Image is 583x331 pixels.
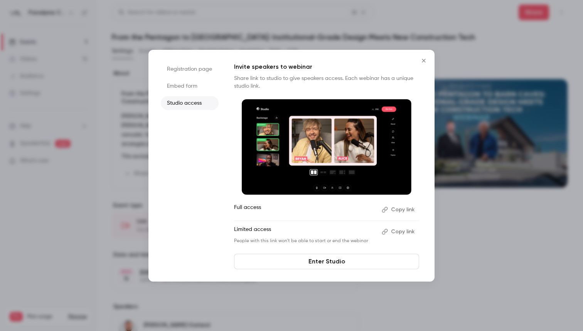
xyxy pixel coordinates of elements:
li: Registration page [161,62,219,76]
p: Invite speakers to webinar [234,62,419,71]
p: People with this link won't be able to start or end the webinar [234,238,376,244]
li: Embed form [161,79,219,93]
p: Share link to studio to give speakers access. Each webinar has a unique studio link. [234,75,419,90]
button: Copy link [379,226,419,238]
p: Limited access [234,226,376,238]
a: Enter Studio [234,254,419,269]
li: Studio access [161,96,219,110]
p: Full access [234,204,376,216]
img: Invite speakers to webinar [242,99,411,195]
button: Copy link [379,204,419,216]
button: Close [416,53,431,68]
